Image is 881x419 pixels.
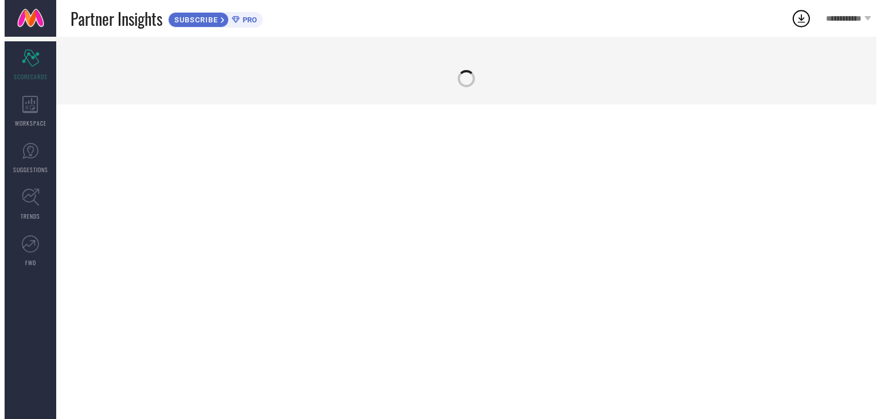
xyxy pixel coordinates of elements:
[791,8,812,29] div: Open download list
[5,135,56,181] a: SUGGESTIONS
[168,9,263,28] a: SUBSCRIBEPRO
[5,181,56,227] a: TRENDS
[21,212,40,220] span: TRENDS
[5,228,56,274] a: FWD
[169,15,221,24] span: SUBSCRIBE
[13,165,48,174] span: SUGGESTIONS
[5,42,56,88] a: SCORECARDS
[15,119,46,127] span: WORKSPACE
[240,15,257,24] span: PRO
[25,258,36,267] span: FWD
[14,72,48,81] span: SCORECARDS
[71,7,162,30] span: Partner Insights
[5,88,56,134] a: WORKSPACE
